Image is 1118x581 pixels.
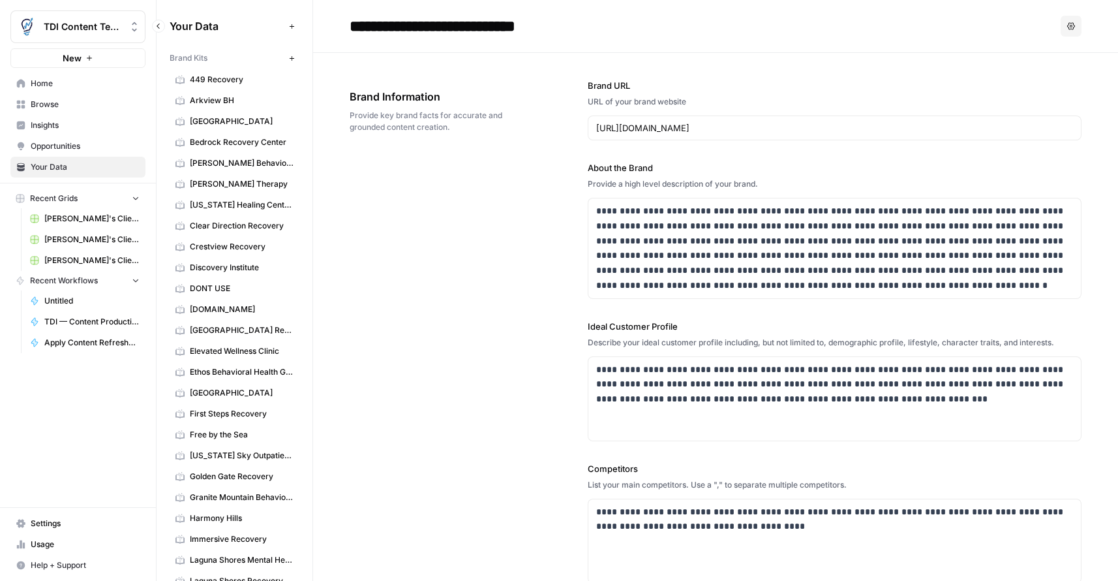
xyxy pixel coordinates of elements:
span: Recent Workflows [30,275,98,287]
span: TDI Content Team [44,20,123,33]
button: Recent Grids [10,189,145,208]
span: Harmony Hills [190,512,294,524]
input: www.sundaysoccer.com [596,121,1074,134]
a: [PERSON_NAME] Behavioral Health [170,153,299,174]
span: DONT USE [190,283,294,294]
span: Elevated Wellness Clinic [190,345,294,357]
span: [US_STATE] Sky Outpatient Detox [190,450,294,462]
div: Provide a high level description of your brand. [588,178,1082,190]
span: Discovery Institute [190,262,294,274]
span: Home [31,78,140,89]
span: Crestview Recovery [190,241,294,253]
div: URL of your brand website [588,96,1082,108]
span: Brand Kits [170,52,207,64]
label: About the Brand [588,161,1082,174]
span: [GEOGRAPHIC_DATA] Recovery [190,324,294,336]
span: 449 Recovery [190,74,294,86]
a: [US_STATE] Sky Outpatient Detox [170,445,299,466]
a: Immersive Recovery [170,529,299,550]
a: Opportunities [10,136,145,157]
label: Competitors [588,462,1082,475]
span: [PERSON_NAME] Behavioral Health [190,157,294,169]
span: Free by the Sea [190,429,294,441]
a: Insights [10,115,145,136]
a: [GEOGRAPHIC_DATA] [170,383,299,403]
label: Ideal Customer Profile [588,320,1082,333]
a: Laguna Shores Mental Health [170,550,299,571]
button: Help + Support [10,555,145,576]
a: Golden Gate Recovery [170,466,299,487]
span: Recent Grids [30,193,78,204]
span: Provide key brand facts for accurate and grounded content creation. [350,110,515,133]
a: Settings [10,513,145,534]
a: Granite Mountain Behavioral Healthcare [170,487,299,508]
span: [PERSON_NAME]'s Clients - New Content [44,234,140,245]
a: [PERSON_NAME] Therapy [170,174,299,195]
span: Arkview BH [190,95,294,106]
a: Free by the Sea [170,424,299,445]
span: Your Data [170,18,284,34]
a: Arkview BH [170,90,299,111]
a: Usage [10,534,145,555]
a: 449 Recovery [170,69,299,90]
a: Crestview Recovery [170,236,299,257]
button: Recent Workflows [10,271,145,290]
a: [PERSON_NAME]'s Clients - New Content [24,229,145,250]
span: Your Data [31,161,140,173]
span: Usage [31,539,140,550]
span: [DOMAIN_NAME] [190,304,294,315]
a: Elevated Wellness Clinic [170,341,299,362]
span: New [63,52,82,65]
a: DONT USE [170,278,299,299]
span: Apply Content Refresher Brief [44,337,140,349]
span: [GEOGRAPHIC_DATA] [190,116,294,127]
span: Golden Gate Recovery [190,471,294,482]
a: Discovery Institute [170,257,299,278]
div: List your main competitors. Use a "," to separate multiple competitors. [588,479,1082,491]
a: [US_STATE] Healing Centers [170,195,299,215]
a: Untitled [24,290,145,311]
span: Help + Support [31,559,140,571]
a: [GEOGRAPHIC_DATA] [170,111,299,132]
span: Immersive Recovery [190,533,294,545]
span: Browse [31,99,140,110]
img: TDI Content Team Logo [15,15,38,39]
a: Bedrock Recovery Center [170,132,299,153]
span: Settings [31,518,140,529]
span: [PERSON_NAME]'s Clients - Optimizing Content [44,255,140,266]
span: Granite Mountain Behavioral Healthcare [190,492,294,503]
span: Opportunities [31,140,140,152]
span: Laguna Shores Mental Health [190,554,294,566]
a: TDI — Content Production [24,311,145,332]
a: Ethos Behavioral Health Group [170,362,299,383]
a: [DOMAIN_NAME] [170,299,299,320]
a: [GEOGRAPHIC_DATA] Recovery [170,320,299,341]
span: [PERSON_NAME] Therapy [190,178,294,190]
a: Harmony Hills [170,508,299,529]
a: Browse [10,94,145,115]
span: Brand Information [350,89,515,104]
a: First Steps Recovery [170,403,299,424]
span: First Steps Recovery [190,408,294,420]
span: [PERSON_NAME]'s Clients - New Content [44,213,140,225]
span: Clear Direction Recovery [190,220,294,232]
a: [PERSON_NAME]'s Clients - New Content [24,208,145,229]
span: Ethos Behavioral Health Group [190,366,294,378]
label: Brand URL [588,79,1082,92]
span: Untitled [44,295,140,307]
span: Insights [31,119,140,131]
a: [PERSON_NAME]'s Clients - Optimizing Content [24,250,145,271]
a: Your Data [10,157,145,178]
a: Apply Content Refresher Brief [24,332,145,353]
div: Describe your ideal customer profile including, but not limited to, demographic profile, lifestyl... [588,337,1082,349]
span: [US_STATE] Healing Centers [190,199,294,211]
a: Home [10,73,145,94]
span: [GEOGRAPHIC_DATA] [190,387,294,399]
button: Workspace: TDI Content Team [10,10,145,43]
button: New [10,48,145,68]
span: TDI — Content Production [44,316,140,328]
a: Clear Direction Recovery [170,215,299,236]
span: Bedrock Recovery Center [190,136,294,148]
